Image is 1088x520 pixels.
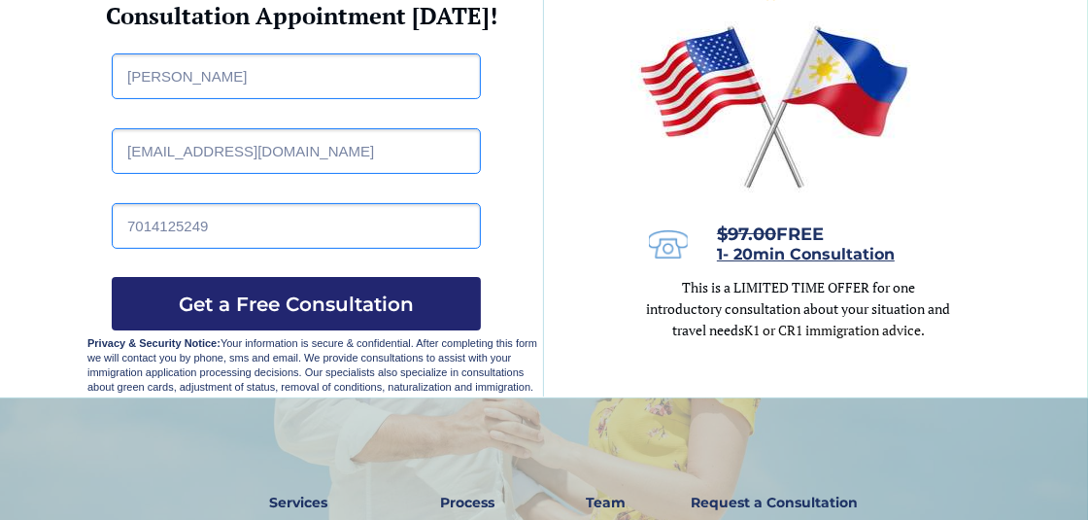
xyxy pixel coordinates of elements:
[112,203,481,249] input: Phone Number
[717,224,776,245] s: $97.00
[717,245,895,263] span: 1- 20min Consultation
[112,53,481,99] input: Full Name
[440,494,494,511] strong: Process
[112,293,481,316] span: Get a Free Consultation
[112,277,481,330] button: Get a Free Consultation
[112,128,481,174] input: Email
[87,337,221,349] strong: Privacy & Security Notice:
[87,337,537,393] span: Your information is secure & confidential. After completing this form we will contact you by phon...
[744,321,925,339] span: K1 or CR1 immigration advice.
[647,278,951,339] span: This is a LIMITED TIME OFFER for one introductory consultation about your situation and travel needs
[270,494,328,511] strong: Services
[691,494,858,511] strong: Request a Consultation
[586,494,626,511] strong: Team
[717,224,824,245] span: FREE
[717,247,895,262] a: 1- 20min Consultation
